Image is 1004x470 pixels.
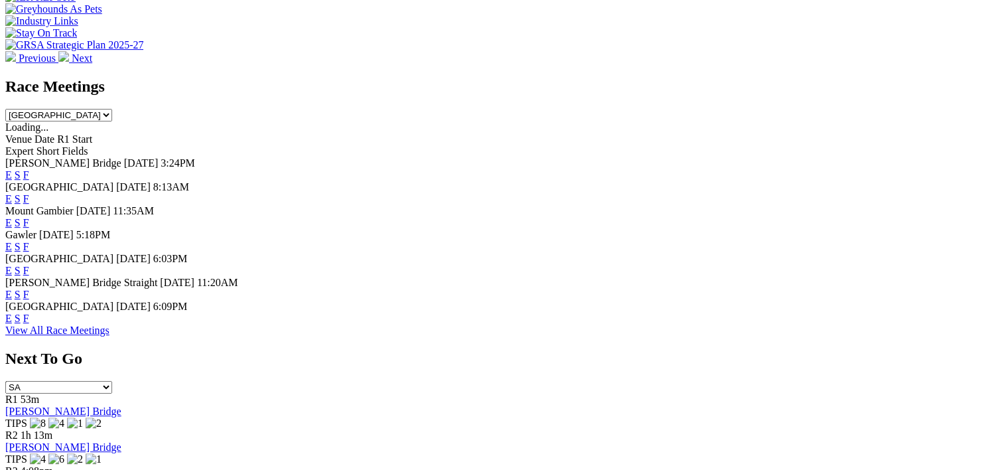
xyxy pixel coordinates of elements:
[5,145,34,157] span: Expert
[113,205,154,216] span: 11:35AM
[5,406,121,417] a: [PERSON_NAME] Bridge
[5,133,32,145] span: Venue
[23,289,29,300] a: F
[36,145,60,157] span: Short
[35,133,54,145] span: Date
[5,181,113,193] span: [GEOGRAPHIC_DATA]
[5,27,77,39] img: Stay On Track
[5,3,102,15] img: Greyhounds As Pets
[15,265,21,276] a: S
[5,121,48,133] span: Loading...
[76,229,111,240] span: 5:18PM
[21,394,39,405] span: 53m
[48,453,64,465] img: 6
[30,453,46,465] img: 4
[116,301,151,312] span: [DATE]
[5,289,12,300] a: E
[67,418,83,430] img: 1
[124,157,159,169] span: [DATE]
[5,441,121,453] a: [PERSON_NAME] Bridge
[153,301,188,312] span: 6:09PM
[5,217,12,228] a: E
[5,15,78,27] img: Industry Links
[86,453,102,465] img: 1
[5,394,18,405] span: R1
[23,193,29,204] a: F
[57,133,92,145] span: R1 Start
[5,265,12,276] a: E
[15,313,21,324] a: S
[197,277,238,288] span: 11:20AM
[23,265,29,276] a: F
[5,350,999,368] h2: Next To Go
[5,325,109,336] a: View All Race Meetings
[30,418,46,430] img: 8
[15,217,21,228] a: S
[5,313,12,324] a: E
[86,418,102,430] img: 2
[5,301,113,312] span: [GEOGRAPHIC_DATA]
[5,51,16,62] img: chevron-left-pager-white.svg
[23,313,29,324] a: F
[160,277,194,288] span: [DATE]
[23,217,29,228] a: F
[62,145,88,157] span: Fields
[5,418,27,429] span: TIPS
[19,52,56,64] span: Previous
[5,253,113,264] span: [GEOGRAPHIC_DATA]
[161,157,195,169] span: 3:24PM
[15,169,21,181] a: S
[67,453,83,465] img: 2
[5,157,121,169] span: [PERSON_NAME] Bridge
[153,181,189,193] span: 8:13AM
[5,241,12,252] a: E
[15,241,21,252] a: S
[5,169,12,181] a: E
[116,181,151,193] span: [DATE]
[5,193,12,204] a: E
[23,241,29,252] a: F
[72,52,92,64] span: Next
[48,418,64,430] img: 4
[5,430,18,441] span: R2
[5,39,143,51] img: GRSA Strategic Plan 2025-27
[58,52,92,64] a: Next
[153,253,188,264] span: 6:03PM
[15,289,21,300] a: S
[15,193,21,204] a: S
[5,229,36,240] span: Gawler
[21,430,52,441] span: 1h 13m
[5,205,74,216] span: Mount Gambier
[39,229,74,240] span: [DATE]
[5,277,157,288] span: [PERSON_NAME] Bridge Straight
[5,78,999,96] h2: Race Meetings
[76,205,111,216] span: [DATE]
[5,52,58,64] a: Previous
[23,169,29,181] a: F
[5,453,27,465] span: TIPS
[58,51,69,62] img: chevron-right-pager-white.svg
[116,253,151,264] span: [DATE]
